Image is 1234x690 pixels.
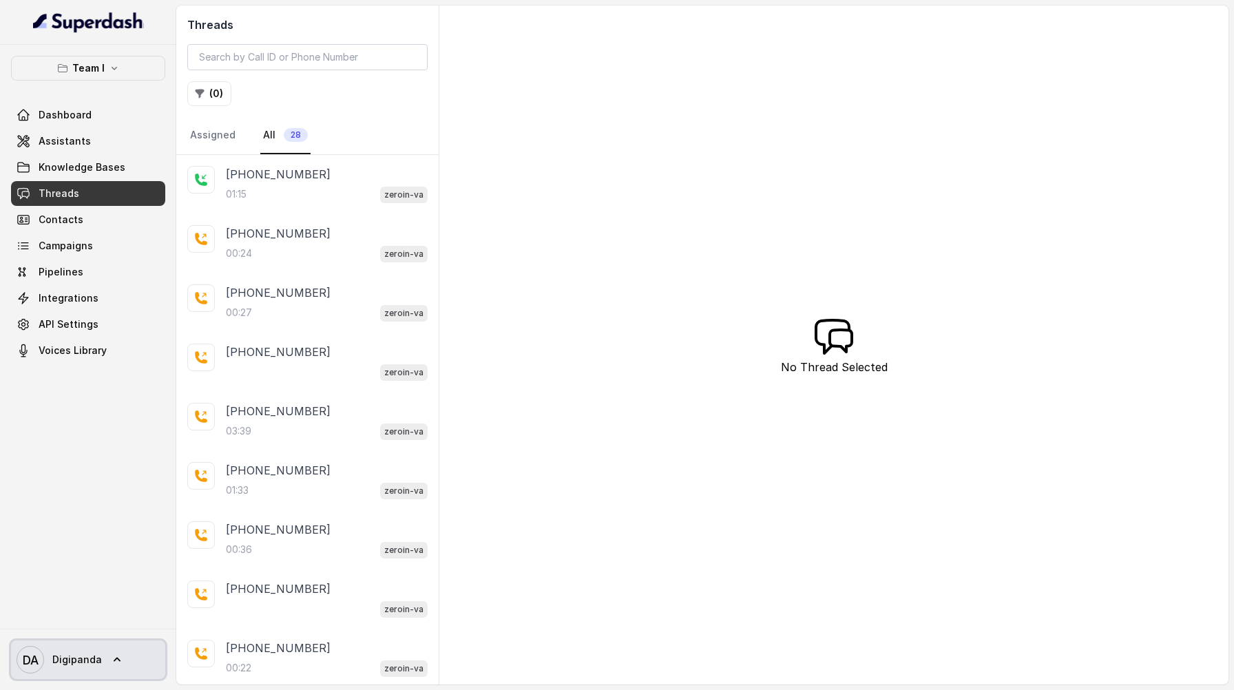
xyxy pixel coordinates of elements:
[11,233,165,258] a: Campaigns
[226,306,252,320] p: 00:27
[11,260,165,284] a: Pipelines
[260,117,311,154] a: All28
[187,117,428,154] nav: Tabs
[39,108,92,122] span: Dashboard
[226,344,331,360] p: [PHONE_NUMBER]
[384,543,423,557] p: zeroin-va
[226,225,331,242] p: [PHONE_NUMBER]
[11,207,165,232] a: Contacts
[384,188,423,202] p: zeroin-va
[11,103,165,127] a: Dashboard
[11,286,165,311] a: Integrations
[226,640,331,656] p: [PHONE_NUMBER]
[384,306,423,320] p: zeroin-va
[187,117,238,154] a: Assigned
[11,56,165,81] button: Team I
[187,17,428,33] h2: Threads
[23,653,39,667] text: DA
[226,543,252,556] p: 00:36
[226,521,331,538] p: [PHONE_NUMBER]
[226,462,331,479] p: [PHONE_NUMBER]
[384,425,423,439] p: zeroin-va
[11,155,165,180] a: Knowledge Bases
[384,484,423,498] p: zeroin-va
[39,160,125,174] span: Knowledge Bases
[52,653,102,667] span: Digipanda
[226,403,331,419] p: [PHONE_NUMBER]
[39,213,83,227] span: Contacts
[39,134,91,148] span: Assistants
[781,359,888,375] p: No Thread Selected
[284,128,308,142] span: 28
[384,603,423,616] p: zeroin-va
[384,247,423,261] p: zeroin-va
[187,81,231,106] button: (0)
[11,312,165,337] a: API Settings
[226,166,331,182] p: [PHONE_NUMBER]
[187,44,428,70] input: Search by Call ID or Phone Number
[72,60,105,76] p: Team I
[226,483,249,497] p: 01:33
[226,187,247,201] p: 01:15
[11,129,165,154] a: Assistants
[33,11,144,33] img: light.svg
[226,247,252,260] p: 00:24
[226,424,251,438] p: 03:39
[39,291,98,305] span: Integrations
[11,338,165,363] a: Voices Library
[39,344,107,357] span: Voices Library
[11,640,165,679] a: Digipanda
[39,187,79,200] span: Threads
[11,181,165,206] a: Threads
[384,662,423,676] p: zeroin-va
[226,661,251,675] p: 00:22
[39,239,93,253] span: Campaigns
[226,581,331,597] p: [PHONE_NUMBER]
[384,366,423,379] p: zeroin-va
[226,284,331,301] p: [PHONE_NUMBER]
[39,265,83,279] span: Pipelines
[39,317,98,331] span: API Settings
